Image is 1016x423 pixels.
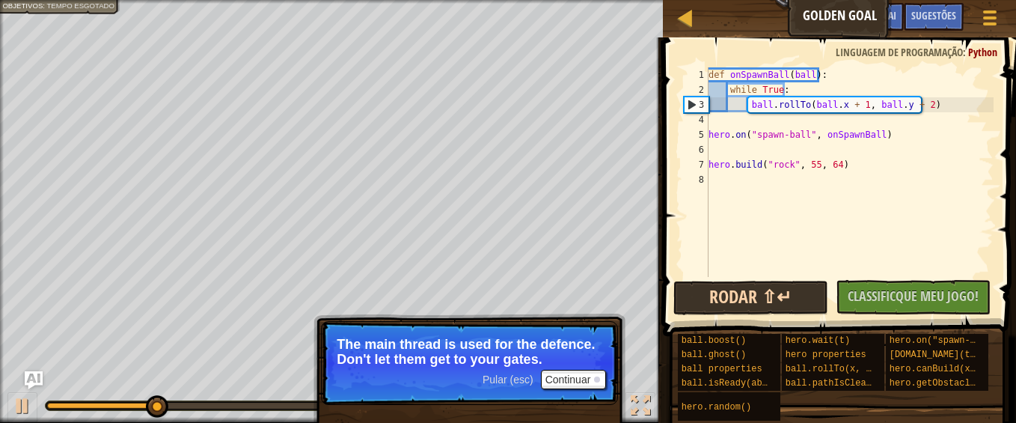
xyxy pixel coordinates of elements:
button: Ask AI [25,371,43,389]
div: 2 [684,82,709,97]
div: 7 [684,157,709,172]
span: hero.wait(t) [786,335,850,346]
span: ball.ghost() [682,350,746,360]
span: Classificque Meu Jogo! [848,287,979,305]
span: Tempo esgotado [46,1,114,10]
div: 4 [684,112,709,127]
span: Ask AI [871,8,896,22]
span: hero.canBuild(x, y) [890,364,992,374]
button: Rodar ⇧↵ [673,281,828,315]
span: : [963,45,968,59]
span: ball.rollTo(x, y) [786,364,877,374]
span: Python [968,45,997,59]
p: The main thread is used for the defence. Don't let them get to your gates. [337,337,602,367]
span: : [43,1,46,10]
button: Toggle fullscreen [625,392,655,423]
div: 3 [685,97,709,112]
button: Ctrl + P: Play [7,392,37,423]
div: 5 [684,127,709,142]
span: hero properties [786,350,866,360]
button: Mostrar menu do jogo [971,3,1009,38]
span: hero.random() [682,402,752,413]
span: ball.isReady(ability) [682,378,795,389]
div: 8 [684,172,709,187]
span: Linguagem de programação [836,45,963,59]
div: 6 [684,142,709,157]
button: Continuar [541,370,607,389]
span: ball.boost() [682,335,746,346]
span: Pular (esc) [483,374,533,386]
button: Classificque Meu Jogo! [836,280,991,314]
span: Objetivos [2,1,43,10]
div: 1 [684,67,709,82]
span: ball.pathIsClear(x, y) [786,378,904,389]
button: Ask AI [863,3,904,31]
span: Sugestões [911,8,956,22]
span: ball properties [682,364,762,374]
